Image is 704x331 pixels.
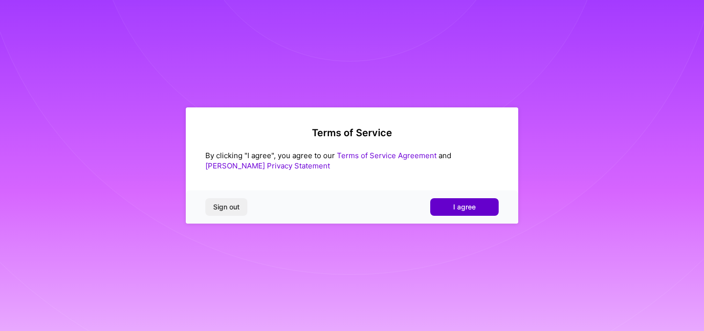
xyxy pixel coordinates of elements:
[205,198,247,216] button: Sign out
[205,150,499,171] div: By clicking "I agree", you agree to our and
[213,202,240,212] span: Sign out
[205,127,499,139] h2: Terms of Service
[453,202,476,212] span: I agree
[337,151,437,160] a: Terms of Service Agreement
[205,161,330,170] a: [PERSON_NAME] Privacy Statement
[430,198,499,216] button: I agree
